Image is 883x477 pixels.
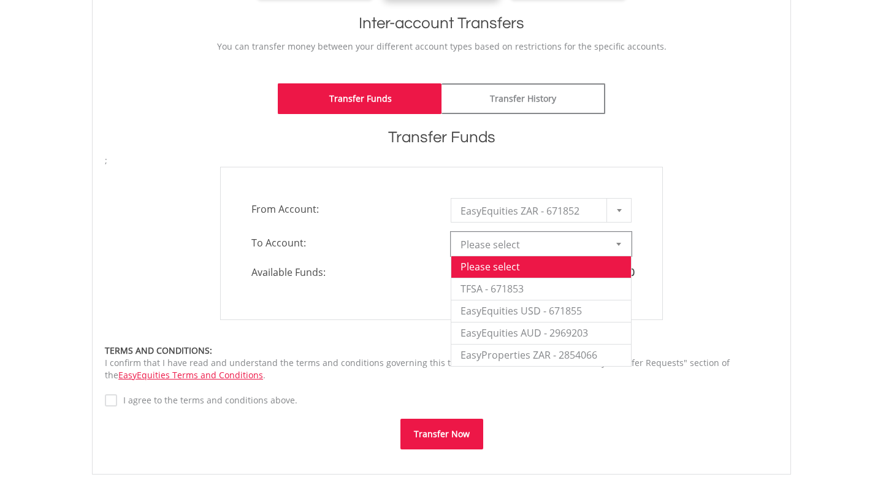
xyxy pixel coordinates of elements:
li: EasyEquities USD - 671855 [451,300,631,322]
li: TFSA - 671853 [451,278,631,300]
label: I agree to the terms and conditions above. [117,394,297,406]
div: TERMS AND CONDITIONS: [105,345,778,357]
a: Transfer Funds [278,83,442,114]
li: Please select [451,256,631,278]
p: You can transfer money between your different account types based on restrictions for the specifi... [105,40,778,53]
span: To Account: [242,232,442,254]
li: EasyEquities AUD - 2969203 [451,322,631,344]
span: EasyEquities ZAR - 671852 [461,199,603,223]
h1: Transfer Funds [105,126,778,148]
form: ; [105,155,778,449]
div: I confirm that I have read and understand the terms and conditions governing this transaction, as... [105,345,778,381]
a: EasyEquities Terms and Conditions [118,369,263,381]
li: EasyProperties ZAR - 2854066 [451,344,631,366]
span: Please select [461,232,603,257]
a: Transfer History [442,83,605,114]
span: Available Funds: [242,265,442,280]
button: Transfer Now [400,419,483,449]
h1: Inter-account Transfers [105,12,778,34]
span: From Account: [242,198,442,220]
